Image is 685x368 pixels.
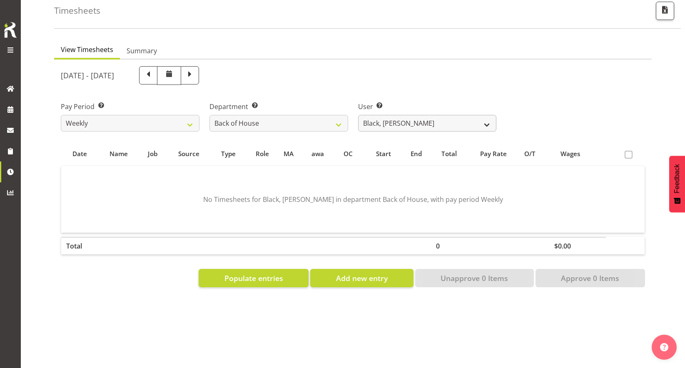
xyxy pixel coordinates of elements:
[61,45,113,55] span: View Timesheets
[66,149,94,159] div: Date
[431,237,467,254] th: 0
[250,149,274,159] div: Role
[406,149,426,159] div: End
[144,149,162,159] div: Job
[224,273,283,283] span: Populate entries
[669,156,685,212] button: Feedback - Show survey
[311,149,334,159] div: awa
[310,269,413,287] button: Add new entry
[199,269,309,287] button: Populate entries
[561,273,619,283] span: Approve 0 Items
[415,269,534,287] button: Unapprove 0 Items
[358,102,497,112] label: User
[61,237,99,254] th: Total
[536,269,645,287] button: Approve 0 Items
[549,237,591,254] th: $0.00
[127,46,157,56] span: Summary
[336,273,388,283] span: Add new entry
[656,2,674,20] button: Export CSV
[436,149,463,159] div: Total
[171,149,206,159] div: Source
[441,273,508,283] span: Unapprove 0 Items
[284,149,302,159] div: MA
[216,149,241,159] div: Type
[344,149,361,159] div: OC
[2,21,19,39] img: Rosterit icon logo
[371,149,396,159] div: Start
[660,343,668,351] img: help-xxl-2.png
[524,149,545,159] div: O/T
[673,164,681,193] span: Feedback
[209,102,348,112] label: Department
[554,149,587,159] div: Wages
[103,149,134,159] div: Name
[88,194,618,204] p: No Timesheets for Black, [PERSON_NAME] in department Back of House, with pay period Weekly
[61,102,199,112] label: Pay Period
[472,149,515,159] div: Pay Rate
[54,6,100,15] h4: Timesheets
[61,71,114,80] h5: [DATE] - [DATE]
